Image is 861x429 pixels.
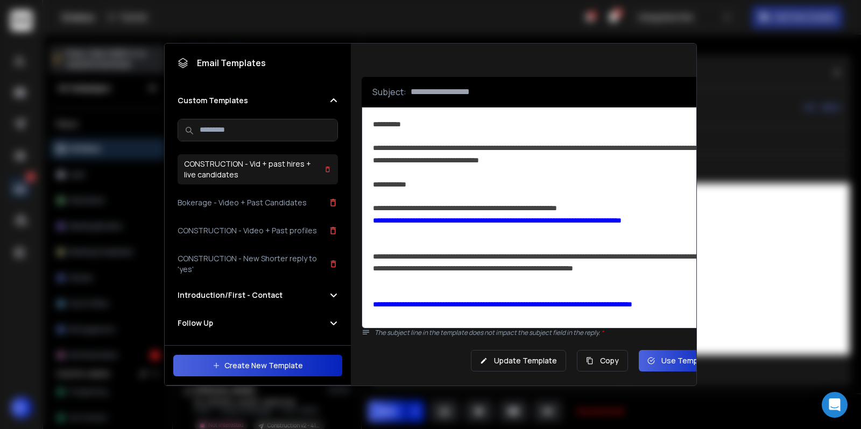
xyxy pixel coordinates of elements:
[471,350,566,371] button: Update Template
[372,85,406,98] p: Subject:
[584,328,604,337] span: reply.
[577,350,628,371] button: Copy
[639,350,721,371] button: Use Template
[822,392,848,418] div: Open Intercom Messenger
[375,328,721,337] p: The subject line in the template does not impact the subject field in the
